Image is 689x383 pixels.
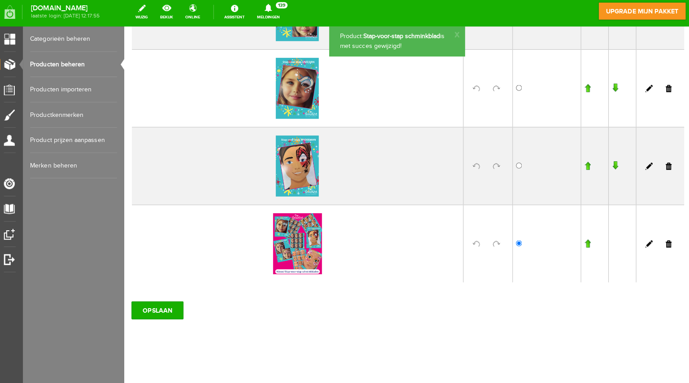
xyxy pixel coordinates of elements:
a: Merken beheren [33,154,119,179]
a: Producten importeren [33,79,119,104]
span: 139 [277,4,288,11]
span: laatste login: [DATE] 12:17:55 [34,16,102,21]
img: nieuw-stap-voor-stap-schminkbladen.png [148,185,196,245]
a: online [182,4,207,24]
a: Bewerken [517,135,524,142]
a: Meldingen139 [253,4,286,24]
input: OPSLAAN [7,272,59,290]
a: Categorieën beheren [33,29,119,54]
a: upgrade mijn pakket [597,4,684,22]
a: Verwijderen [537,58,543,65]
a: Producten beheren [33,54,119,79]
a: bekijk [157,4,180,24]
a: Assistent [220,4,251,24]
a: Bewerken [517,212,524,219]
strong: [DOMAIN_NAME] [34,8,102,13]
a: wijzig [132,4,155,24]
a: Bewerken [517,58,524,65]
a: Verwijderen [537,212,543,219]
img: unicorn-voorkant-stap-voor-stap.pdf-1-1.png [150,31,193,91]
a: Verwijderen [537,135,543,142]
a: x [328,3,332,12]
a: Productkenmerken [33,104,119,129]
img: spiderman-voorkant-stap-voor-stap.pdf1.png [150,108,193,168]
p: Product: is met succes gewijzigd! [214,5,327,24]
a: Product prijzen aanpassen [33,129,119,154]
b: Stap-voor-stap schminkblad [237,6,313,13]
